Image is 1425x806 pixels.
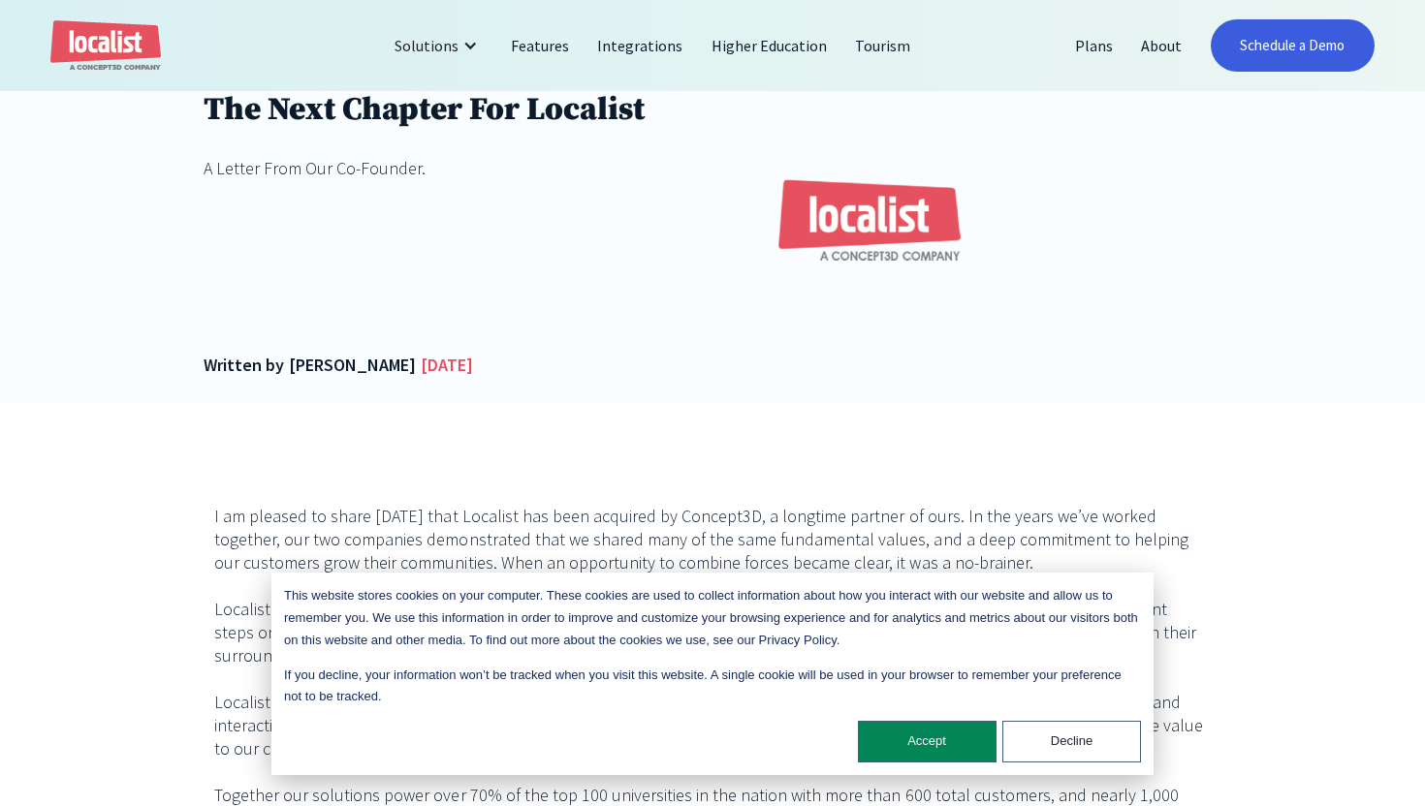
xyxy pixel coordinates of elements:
div: Solutions [380,22,497,69]
p: If you decline, your information won’t be tracked when you visit this website. A single cookie wi... [284,665,1141,709]
a: Tourism [841,22,925,69]
button: Decline [1002,721,1141,762]
a: Integrations [584,22,697,69]
a: Plans [1061,22,1127,69]
h1: The Next Chapter For Localist [204,90,645,130]
a: Higher Education [698,22,841,69]
button: Accept [858,721,997,762]
a: home [50,20,161,72]
div: [DATE] [421,352,473,378]
div: Solutions [395,34,459,57]
div: Cookie banner [271,573,1154,775]
a: About [1127,22,1196,69]
div: A Letter From Our Co-Founder. [204,155,645,181]
div: Written by [204,352,284,378]
p: This website stores cookies on your computer. These cookies are used to collect information about... [284,585,1141,651]
a: Features [497,22,584,69]
a: Schedule a Demo [1211,19,1374,72]
div: [PERSON_NAME] [289,352,416,378]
